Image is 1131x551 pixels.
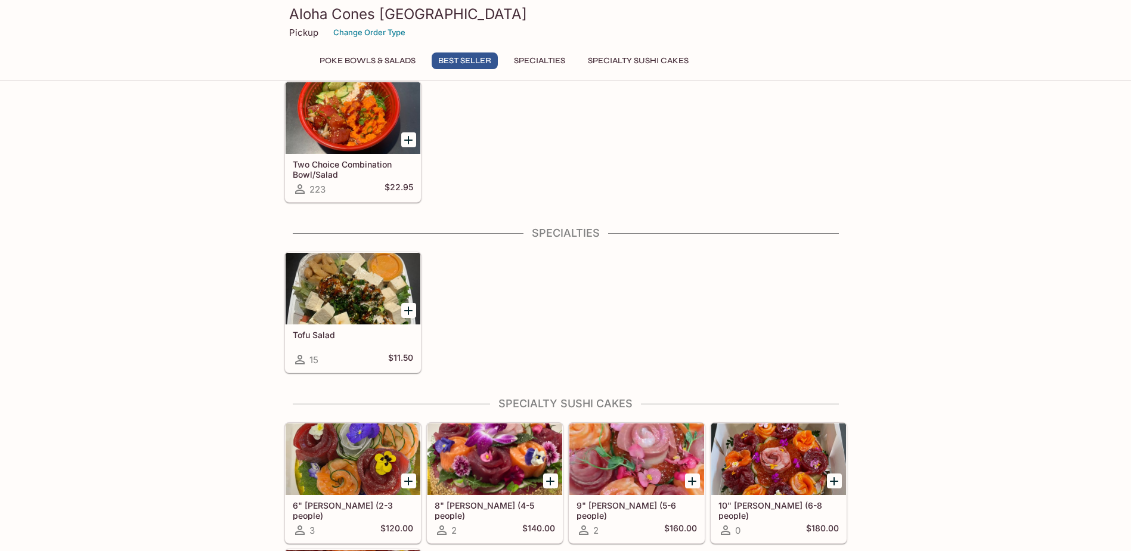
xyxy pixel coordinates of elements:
[451,525,457,536] span: 2
[293,159,413,179] h5: Two Choice Combination Bowl/Salad
[435,500,555,520] h5: 8" [PERSON_NAME] (4-5 people)
[806,523,839,537] h5: $180.00
[718,500,839,520] h5: 10" [PERSON_NAME] (6-8 people)
[827,473,842,488] button: Add 10" Sushi Cake (6-8 people)
[427,423,562,495] div: 8" Sushi Cake (4-5 people)
[581,52,695,69] button: Specialty Sushi Cakes
[427,423,563,543] a: 8" [PERSON_NAME] (4-5 people)2$140.00
[284,227,847,240] h4: Specialties
[293,500,413,520] h5: 6" [PERSON_NAME] (2-3 people)
[313,52,422,69] button: Poke Bowls & Salads
[543,473,558,488] button: Add 8" Sushi Cake (4-5 people)
[685,473,700,488] button: Add 9" Sushi Cake (5-6 people)
[569,423,705,543] a: 9" [PERSON_NAME] (5-6 people)2$160.00
[388,352,413,367] h5: $11.50
[293,330,413,340] h5: Tofu Salad
[432,52,498,69] button: Best Seller
[593,525,599,536] span: 2
[507,52,572,69] button: Specialties
[522,523,555,537] h5: $140.00
[401,303,416,318] button: Add Tofu Salad
[569,423,704,495] div: 9" Sushi Cake (5-6 people)
[309,184,326,195] span: 223
[309,354,318,366] span: 15
[380,523,413,537] h5: $120.00
[286,82,420,154] div: Two Choice Combination Bowl/Salad
[286,253,420,324] div: Tofu Salad
[284,397,847,410] h4: Specialty Sushi Cakes
[735,525,740,536] span: 0
[711,423,846,495] div: 10" Sushi Cake (6-8 people)
[577,500,697,520] h5: 9" [PERSON_NAME] (5-6 people)
[286,423,420,495] div: 6" Sushi Cake (2-3 people)
[385,182,413,196] h5: $22.95
[328,23,411,42] button: Change Order Type
[711,423,847,543] a: 10" [PERSON_NAME] (6-8 people)0$180.00
[401,132,416,147] button: Add Two Choice Combination Bowl/Salad
[285,82,421,202] a: Two Choice Combination Bowl/Salad223$22.95
[664,523,697,537] h5: $160.00
[309,525,315,536] span: 3
[289,27,318,38] p: Pickup
[285,423,421,543] a: 6" [PERSON_NAME] (2-3 people)3$120.00
[401,473,416,488] button: Add 6" Sushi Cake (2-3 people)
[289,5,842,23] h3: Aloha Cones [GEOGRAPHIC_DATA]
[285,252,421,373] a: Tofu Salad15$11.50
